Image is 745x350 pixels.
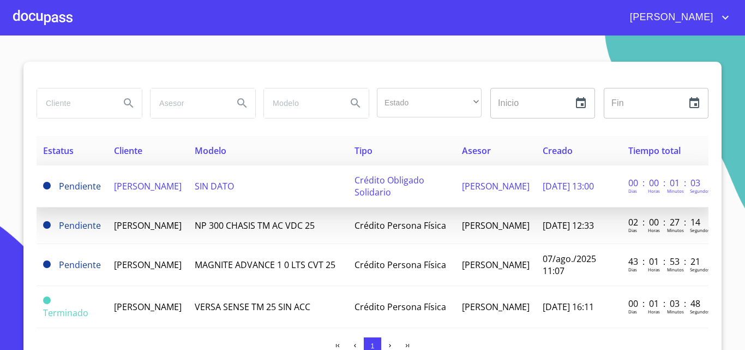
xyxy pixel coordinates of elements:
[114,145,142,157] span: Cliente
[628,145,681,157] span: Tiempo total
[628,256,702,268] p: 43 : 01 : 53 : 21
[195,259,335,271] span: MAGNITE ADVANCE 1 0 LTS CVT 25
[628,188,637,194] p: Dias
[370,342,374,350] span: 1
[543,180,594,192] span: [DATE] 13:00
[667,227,684,233] p: Minutos
[628,309,637,315] p: Dias
[355,145,372,157] span: Tipo
[43,260,51,268] span: Pendiente
[690,227,710,233] p: Segundos
[151,88,225,118] input: search
[690,188,710,194] p: Segundos
[59,259,101,271] span: Pendiente
[667,266,684,272] p: Minutos
[648,266,660,272] p: Horas
[628,266,637,272] p: Dias
[462,301,530,313] span: [PERSON_NAME]
[377,88,482,117] div: ​
[462,180,530,192] span: [PERSON_NAME]
[462,220,530,232] span: [PERSON_NAME]
[116,90,142,116] button: Search
[462,145,491,157] span: Asesor
[59,220,101,232] span: Pendiente
[690,266,710,272] p: Segundos
[37,88,111,118] input: search
[543,145,573,157] span: Creado
[43,307,88,319] span: Terminado
[628,177,702,189] p: 00 : 00 : 01 : 03
[195,180,234,192] span: SIN DATO
[195,220,315,232] span: NP 300 CHASIS TM AC VDC 25
[195,301,310,313] span: VERSA SENSE TM 25 SIN ACC
[195,145,226,157] span: Modelo
[355,174,424,198] span: Crédito Obligado Solidario
[648,309,660,315] p: Horas
[114,301,182,313] span: [PERSON_NAME]
[43,296,51,304] span: Terminado
[543,301,594,313] span: [DATE] 16:11
[462,259,530,271] span: [PERSON_NAME]
[690,309,710,315] p: Segundos
[667,188,684,194] p: Minutos
[628,216,702,228] p: 02 : 00 : 27 : 14
[43,145,74,157] span: Estatus
[59,180,101,192] span: Pendiente
[229,90,255,116] button: Search
[355,220,446,232] span: Crédito Persona Física
[114,259,182,271] span: [PERSON_NAME]
[355,259,446,271] span: Crédito Persona Física
[667,309,684,315] p: Minutos
[264,88,338,118] input: search
[628,298,702,310] p: 00 : 01 : 03 : 48
[622,9,719,26] span: [PERSON_NAME]
[648,188,660,194] p: Horas
[543,253,596,277] span: 07/ago./2025 11:07
[628,227,637,233] p: Dias
[343,90,369,116] button: Search
[114,180,182,192] span: [PERSON_NAME]
[355,301,446,313] span: Crédito Persona Física
[622,9,732,26] button: account of current user
[43,182,51,189] span: Pendiente
[114,220,182,232] span: [PERSON_NAME]
[648,227,660,233] p: Horas
[43,221,51,229] span: Pendiente
[543,220,594,232] span: [DATE] 12:33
